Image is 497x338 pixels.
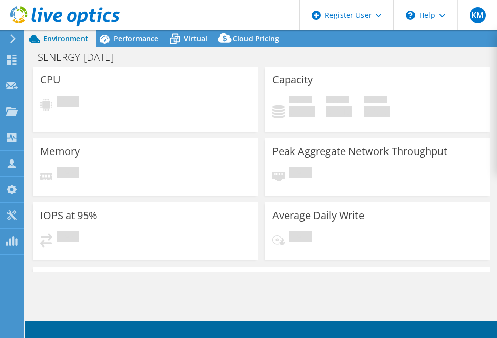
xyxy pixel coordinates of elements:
span: KM [470,7,486,23]
h1: SENERGY-[DATE] [33,52,129,63]
span: Pending [57,231,79,245]
span: Pending [57,96,79,109]
span: Used [289,96,312,106]
span: Total [364,96,387,106]
svg: \n [406,11,415,20]
h3: Memory [40,146,80,157]
span: Pending [289,167,312,181]
h3: IOPS at 95% [40,210,97,221]
span: Cloud Pricing [233,34,279,43]
h3: Peak Aggregate Network Throughput [272,146,447,157]
h4: 0 GiB [364,106,390,117]
h3: Capacity [272,74,313,85]
h3: Average Daily Write [272,210,364,221]
h4: 0 GiB [289,106,315,117]
span: Free [326,96,349,106]
span: Performance [114,34,158,43]
span: Environment [43,34,88,43]
span: Pending [289,231,312,245]
h4: 0 GiB [326,106,352,117]
span: Pending [57,167,79,181]
span: Virtual [184,34,207,43]
h3: CPU [40,74,61,85]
